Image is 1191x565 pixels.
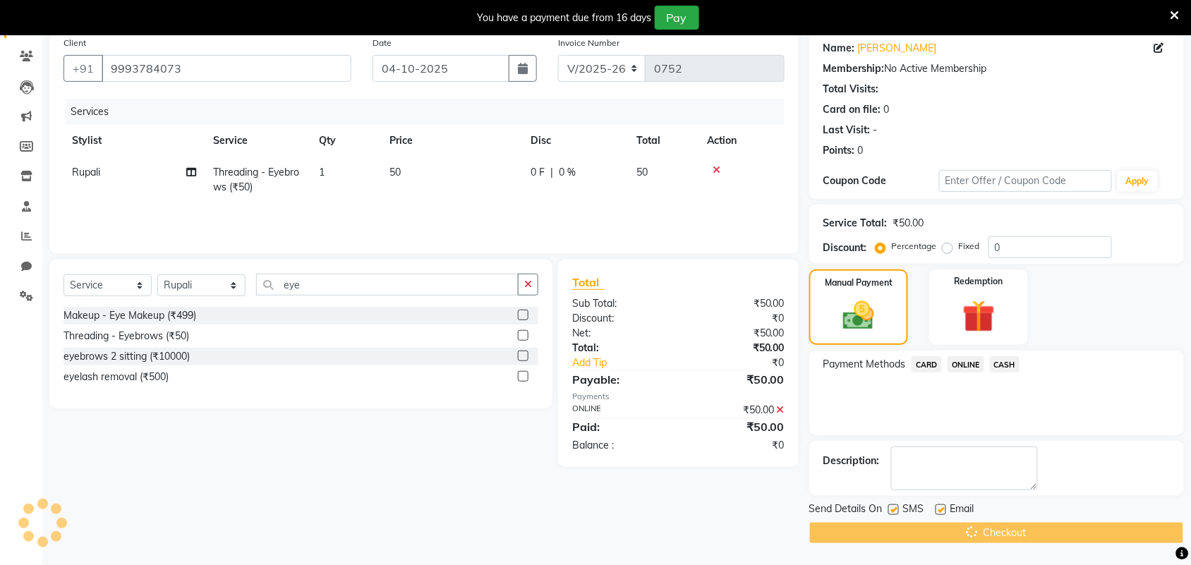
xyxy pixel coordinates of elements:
[1118,171,1158,192] button: Apply
[562,418,679,435] div: Paid:
[903,502,924,519] span: SMS
[833,298,884,334] img: _cash.svg
[64,308,196,323] div: Makeup - Eye Makeup (₹499)
[892,240,937,253] label: Percentage
[678,438,795,453] div: ₹0
[522,125,628,157] th: Disc
[205,125,310,157] th: Service
[64,370,169,384] div: eyelash removal (₹500)
[823,123,871,138] div: Last Visit:
[572,275,605,290] span: Total
[64,55,103,82] button: +91
[559,165,576,180] span: 0 %
[562,356,698,370] a: Add Tip
[562,296,679,311] div: Sub Total:
[562,326,679,341] div: Net:
[823,357,906,372] span: Payment Methods
[959,240,980,253] label: Fixed
[893,216,924,231] div: ₹50.00
[64,349,190,364] div: eyebrows 2 sitting (₹10000)
[678,371,795,388] div: ₹50.00
[678,296,795,311] div: ₹50.00
[64,125,205,157] th: Stylist
[823,102,881,117] div: Card on file:
[562,438,679,453] div: Balance :
[558,37,619,49] label: Invoice Number
[953,296,1005,336] img: _gift.svg
[823,216,888,231] div: Service Total:
[531,165,545,180] span: 0 F
[655,6,699,30] button: Pay
[102,55,351,82] input: Search by Name/Mobile/Email/Code
[319,166,325,178] span: 1
[256,274,519,296] input: Search or Scan
[884,102,890,117] div: 0
[628,125,699,157] th: Total
[823,143,855,158] div: Points:
[912,356,942,372] span: CARD
[955,275,1003,288] label: Redemption
[823,454,880,468] div: Description:
[572,391,785,403] div: Payments
[939,170,1112,192] input: Enter Offer / Coupon Code
[948,356,984,372] span: ONLINE
[562,403,679,418] div: ONLINE
[213,166,299,193] span: Threading - Eyebrows (₹50)
[699,125,785,157] th: Action
[381,125,522,157] th: Price
[823,61,885,76] div: Membership:
[809,502,883,519] span: Send Details On
[550,165,553,180] span: |
[823,41,855,56] div: Name:
[636,166,648,178] span: 50
[825,277,893,289] label: Manual Payment
[72,166,100,178] span: Rupali
[823,174,939,188] div: Coupon Code
[858,143,864,158] div: 0
[562,311,679,326] div: Discount:
[678,418,795,435] div: ₹50.00
[698,356,795,370] div: ₹0
[678,341,795,356] div: ₹50.00
[389,166,401,178] span: 50
[823,82,879,97] div: Total Visits:
[823,241,867,255] div: Discount:
[562,371,679,388] div: Payable:
[678,311,795,326] div: ₹0
[950,502,974,519] span: Email
[678,403,795,418] div: ₹50.00
[823,61,1170,76] div: No Active Membership
[64,329,189,344] div: Threading - Eyebrows (₹50)
[478,11,652,25] div: You have a payment due from 16 days
[873,123,878,138] div: -
[310,125,381,157] th: Qty
[65,99,795,125] div: Services
[64,37,86,49] label: Client
[373,37,392,49] label: Date
[858,41,937,56] a: [PERSON_NAME]
[562,341,679,356] div: Total:
[678,326,795,341] div: ₹50.00
[990,356,1020,372] span: CASH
